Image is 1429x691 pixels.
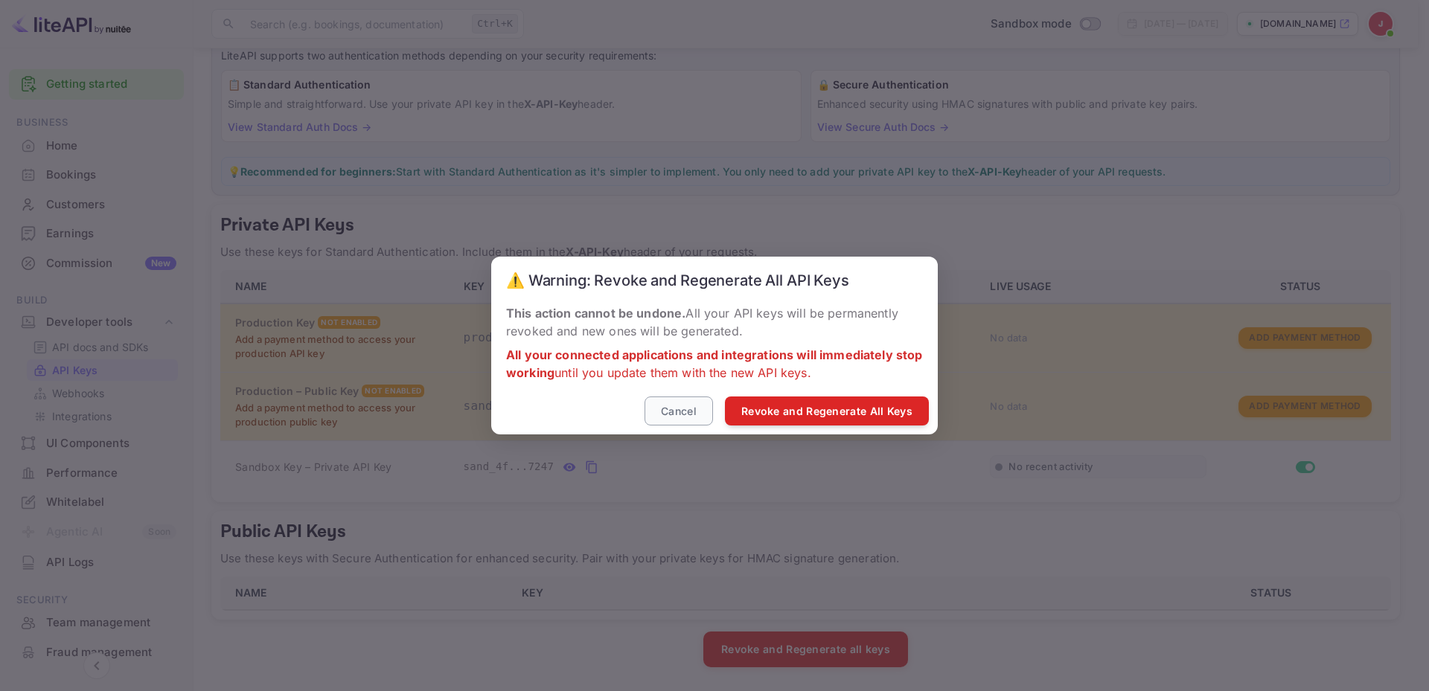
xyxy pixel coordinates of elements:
strong: All your connected applications and integrations will immediately stop working [506,347,923,380]
p: until you update them with the new API keys. [506,346,923,382]
button: Revoke and Regenerate All Keys [725,396,929,425]
strong: This action cannot be undone. [506,306,685,321]
p: All your API keys will be permanently revoked and new ones will be generated. [506,304,923,340]
button: Cancel [645,396,713,425]
h2: ⚠️ Warning: Revoke and Regenerate All API Keys [491,257,938,304]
